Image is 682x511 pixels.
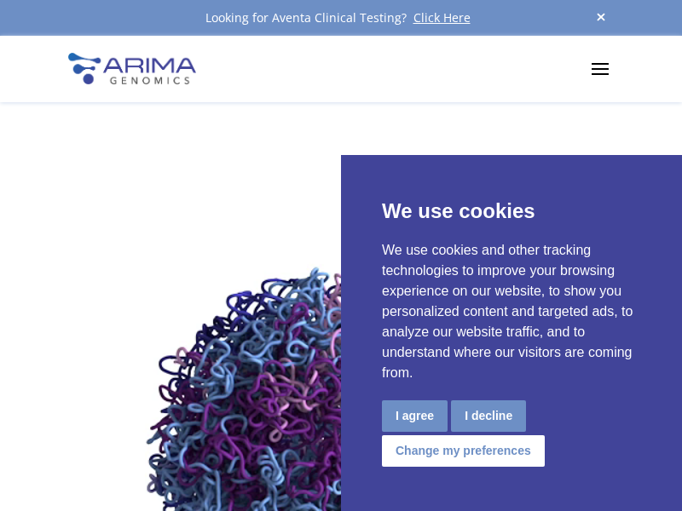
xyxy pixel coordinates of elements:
p: We use cookies [382,196,641,227]
button: I decline [451,400,526,432]
iframe: Chat Widget [597,429,682,511]
img: Arima-Genomics-logo [68,53,196,84]
div: Looking for Aventa Clinical Testing? [68,7,614,29]
p: We use cookies and other tracking technologies to improve your browsing experience on our website... [382,240,641,383]
a: Click Here [407,9,477,26]
button: I agree [382,400,448,432]
button: Change my preferences [382,435,545,467]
